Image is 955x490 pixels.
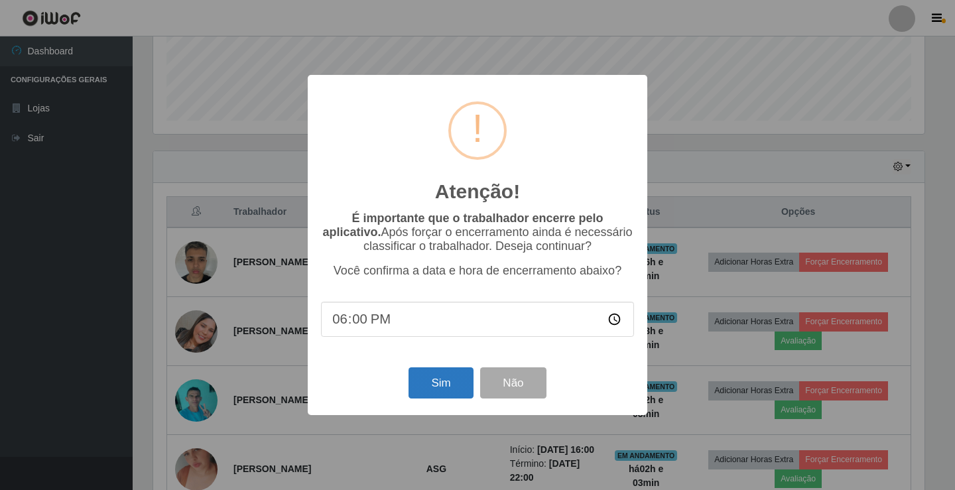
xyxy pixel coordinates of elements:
b: É importante que o trabalhador encerre pelo aplicativo. [322,212,603,239]
p: Após forçar o encerramento ainda é necessário classificar o trabalhador. Deseja continuar? [321,212,634,253]
button: Não [480,367,546,398]
button: Sim [409,367,473,398]
h2: Atenção! [435,180,520,204]
p: Você confirma a data e hora de encerramento abaixo? [321,264,634,278]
